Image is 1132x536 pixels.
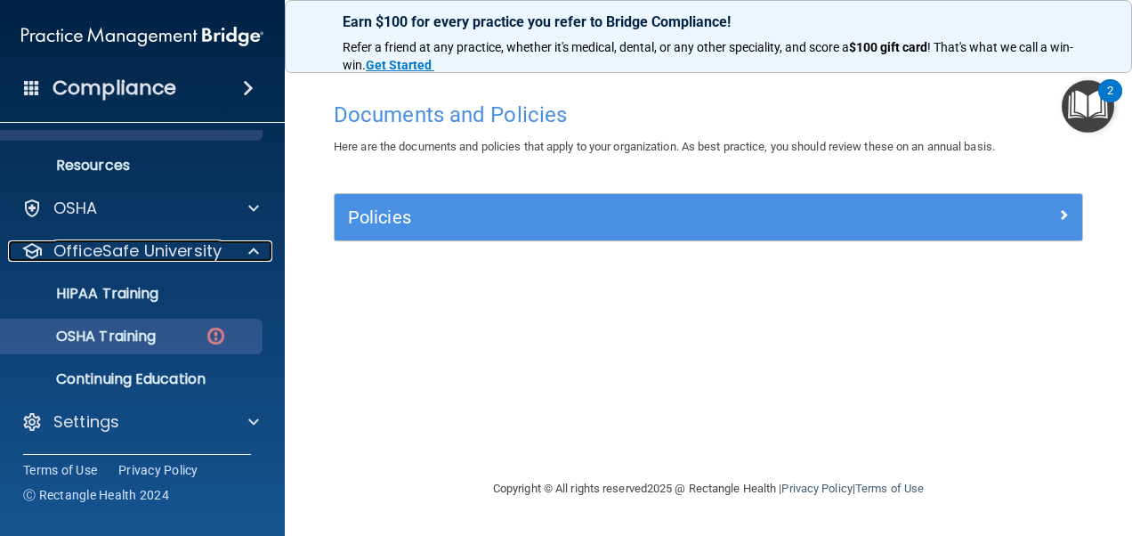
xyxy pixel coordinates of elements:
button: Open Resource Center, 2 new notifications [1062,80,1114,133]
a: OfficeSafe University [21,240,259,262]
span: Refer a friend at any practice, whether it's medical, dental, or any other speciality, and score a [343,40,849,54]
a: Get Started [366,58,434,72]
a: OSHA [21,198,259,219]
h5: Policies [348,207,882,227]
p: Settings [53,411,119,433]
p: Resources [12,157,255,175]
p: OSHA [53,198,98,219]
a: Privacy Policy [118,461,198,479]
div: 2 [1107,91,1113,114]
a: Privacy Policy [781,482,852,495]
p: OSHA Training [12,328,156,345]
p: HIPAA Training [12,285,158,303]
strong: Get Started [366,58,432,72]
span: ! That's what we call a win-win. [343,40,1073,72]
p: OfficeSafe University [53,240,222,262]
img: PMB logo [21,19,263,54]
h4: Documents and Policies [334,103,1083,126]
p: Continuing Education [12,370,255,388]
p: Earn $100 for every practice you refer to Bridge Compliance! [343,13,1074,30]
a: Terms of Use [23,461,97,479]
a: Terms of Use [855,482,924,495]
a: Settings [21,411,259,433]
span: Ⓒ Rectangle Health 2024 [23,486,169,504]
span: Here are the documents and policies that apply to your organization. As best practice, you should... [334,140,995,153]
div: Copyright © All rights reserved 2025 @ Rectangle Health | | [384,460,1033,517]
strong: $100 gift card [849,40,927,54]
p: Documents and Policies [12,114,255,132]
a: Policies [348,203,1069,231]
img: danger-circle.6113f641.png [205,325,227,347]
h4: Compliance [53,76,176,101]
